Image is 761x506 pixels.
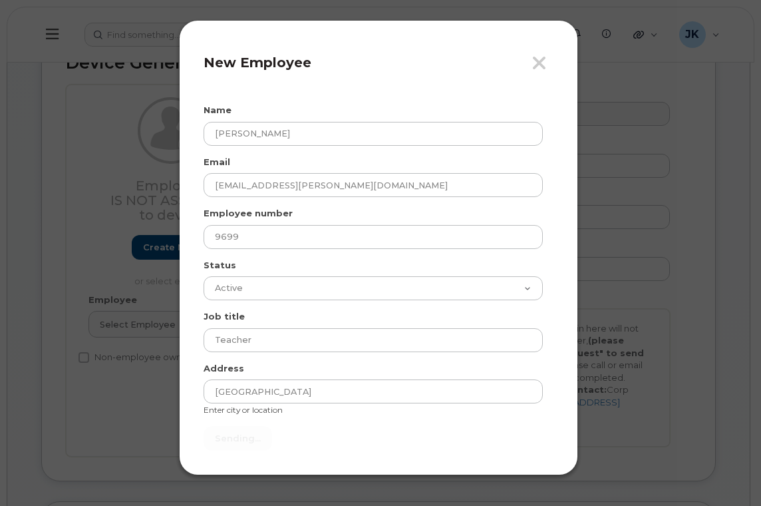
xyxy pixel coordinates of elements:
h4: New Employee [204,55,553,71]
label: Name [204,104,231,117]
label: Job title [204,310,245,323]
label: Address [204,362,244,375]
label: Employee number [204,207,293,220]
label: Email [204,156,230,168]
small: Enter city or location [204,405,283,415]
label: Status [204,259,236,272]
